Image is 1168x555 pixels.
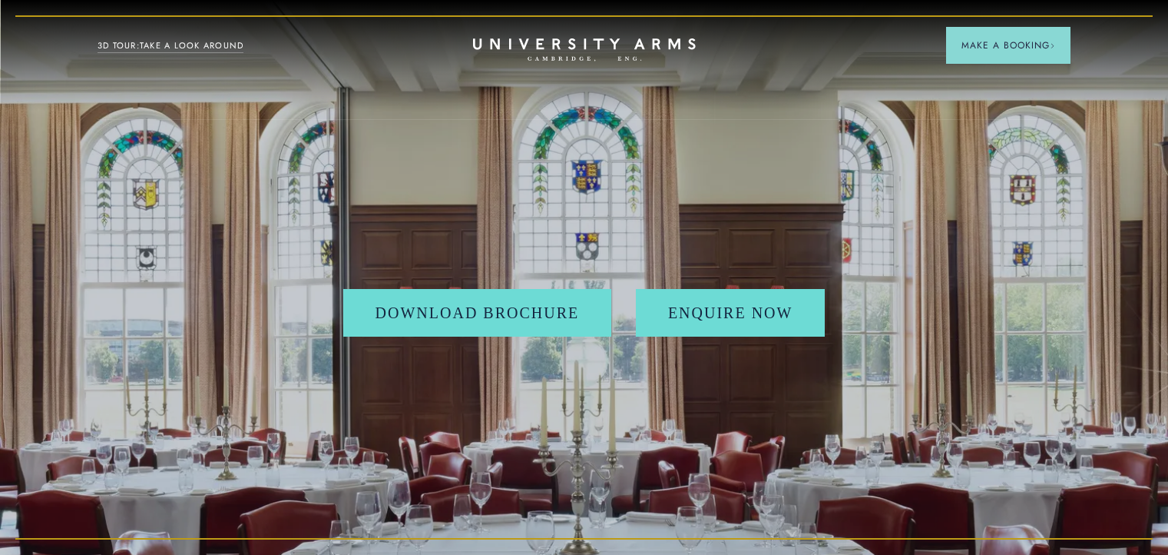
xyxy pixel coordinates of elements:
a: Home [473,38,696,62]
button: Make a BookingArrow icon [946,27,1070,64]
img: Arrow icon [1050,43,1055,48]
a: Download Brochure [343,289,612,337]
a: Enquire Now [636,289,826,337]
span: Make a Booking [961,38,1055,52]
a: 3D TOUR:TAKE A LOOK AROUND [98,39,244,53]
